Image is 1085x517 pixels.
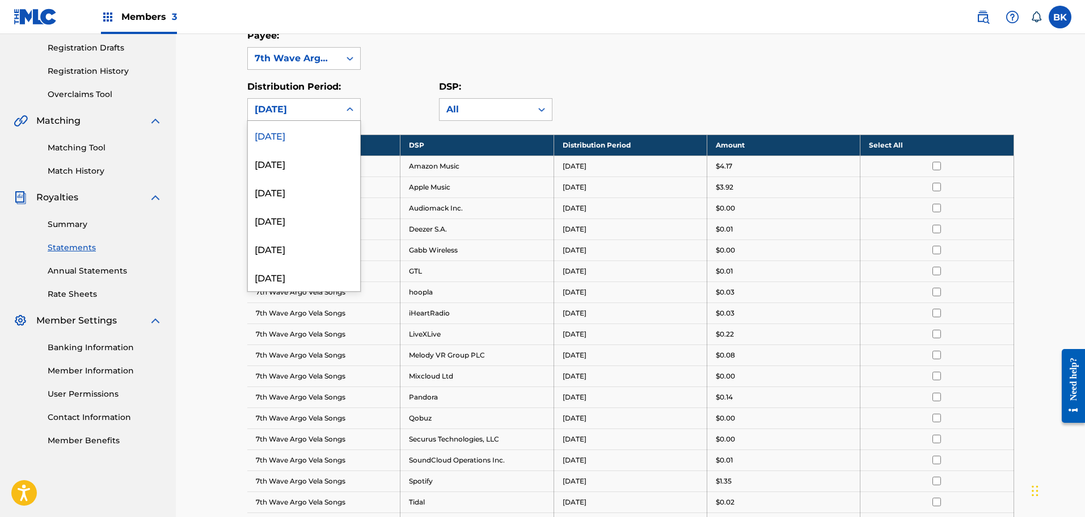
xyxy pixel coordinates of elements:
td: [DATE] [554,428,707,449]
p: $4.17 [716,161,732,171]
span: Member Settings [36,314,117,327]
a: Registration History [48,65,162,77]
a: Overclaims Tool [48,89,162,100]
td: [DATE] [554,386,707,407]
td: 7th Wave Argo Vela Songs [247,386,400,407]
p: $0.03 [716,287,734,297]
p: $0.00 [716,413,735,423]
td: [DATE] [554,470,707,491]
p: $0.22 [716,329,734,339]
td: [DATE] [554,449,707,470]
td: [DATE] [554,407,707,428]
td: Mixcloud Ltd [400,365,554,386]
div: [DATE] [248,178,360,206]
td: [DATE] [554,176,707,197]
th: Distribution Period [554,134,707,155]
p: $0.01 [716,266,733,276]
td: iHeartRadio [400,302,554,323]
span: Members [121,10,177,23]
img: expand [149,191,162,204]
td: [DATE] [554,344,707,365]
th: DSP [400,134,554,155]
td: Amazon Music [400,155,554,176]
a: Member Information [48,365,162,377]
div: Notifications [1031,11,1042,23]
td: Deezer S.A. [400,218,554,239]
a: Summary [48,218,162,230]
span: 3 [172,11,177,22]
img: Top Rightsholders [101,10,115,24]
td: [DATE] [554,281,707,302]
td: Spotify [400,470,554,491]
a: Member Benefits [48,435,162,447]
div: [DATE] [248,206,360,234]
a: Matching Tool [48,142,162,154]
div: [DATE] [248,149,360,178]
iframe: Chat Widget [1028,463,1085,517]
img: MLC Logo [14,9,57,25]
td: Audiomack Inc. [400,197,554,218]
div: Drag [1032,474,1038,508]
div: [DATE] [255,103,333,116]
td: 7th Wave Argo Vela Songs [247,428,400,449]
p: $0.01 [716,455,733,465]
td: Qobuz [400,407,554,428]
td: [DATE] [554,155,707,176]
img: search [976,10,990,24]
td: 7th Wave Argo Vela Songs [247,281,400,302]
p: $0.03 [716,308,734,318]
th: Amount [707,134,860,155]
a: Match History [48,165,162,177]
a: Registration Drafts [48,42,162,54]
label: Distribution Period: [247,81,341,92]
td: [DATE] [554,239,707,260]
td: Apple Music [400,176,554,197]
td: 7th Wave Argo Vela Songs [247,407,400,428]
td: 7th Wave Argo Vela Songs [247,302,400,323]
p: $0.00 [716,371,735,381]
div: [DATE] [248,234,360,263]
span: Matching [36,114,81,128]
div: Help [1001,6,1024,28]
p: $0.02 [716,497,734,507]
td: [DATE] [554,323,707,344]
p: $0.01 [716,224,733,234]
td: 7th Wave Argo Vela Songs [247,491,400,512]
p: $0.00 [716,245,735,255]
p: $3.92 [716,182,733,192]
td: [DATE] [554,197,707,218]
td: Gabb Wireless [400,239,554,260]
td: 7th Wave Argo Vela Songs [247,449,400,470]
td: [DATE] [554,260,707,281]
div: User Menu [1049,6,1071,28]
div: All [446,103,525,116]
td: hoopla [400,281,554,302]
img: help [1006,10,1019,24]
span: Royalties [36,191,78,204]
div: 7th Wave Argo Vela Songs [255,52,333,65]
a: User Permissions [48,388,162,400]
a: Statements [48,242,162,254]
div: [DATE] [248,121,360,149]
label: DSP: [439,81,461,92]
img: Member Settings [14,314,27,327]
p: $0.00 [716,203,735,213]
p: $0.14 [716,392,733,402]
td: [DATE] [554,491,707,512]
div: [DATE] [248,263,360,291]
td: Melody VR Group PLC [400,344,554,365]
td: 7th Wave Argo Vela Songs [247,344,400,365]
td: [DATE] [554,365,707,386]
th: Select All [860,134,1014,155]
a: Annual Statements [48,265,162,277]
label: Payee: [247,30,279,41]
p: $0.00 [716,434,735,444]
a: Banking Information [48,342,162,354]
a: Contact Information [48,411,162,423]
iframe: Resource Center [1053,340,1085,431]
a: Rate Sheets [48,288,162,300]
a: Public Search [972,6,994,28]
td: GTL [400,260,554,281]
